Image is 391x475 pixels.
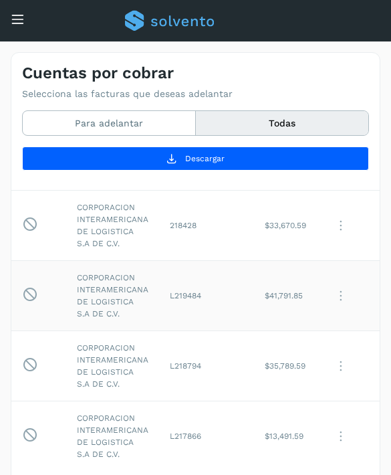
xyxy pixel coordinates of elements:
button: Descargar [22,147,369,171]
p: Selecciona las facturas que deseas adelantar [22,88,233,100]
button: Todas [196,111,368,136]
td: CORPORACION INTERAMERICANA DE LOGISTICA S.A DE C.V. [66,331,159,401]
td: CORPORACION INTERAMERICANA DE LOGISTICA S.A DE C.V. [66,261,159,331]
td: L218794 [159,331,254,401]
button: Para adelantar [23,111,196,136]
td: CORPORACION INTERAMERICANA DE LOGISTICA S.A DE C.V. [66,401,159,472]
td: L219484 [159,261,254,331]
span: Descargar [185,153,225,165]
td: 218428 [159,191,254,261]
td: CORPORACION INTERAMERICANA DE LOGISTICA S.A DE C.V. [66,191,159,261]
td: $41,791.85 [254,261,317,331]
h4: Cuentas por cobrar [22,64,174,83]
td: $13,491.59 [254,401,317,472]
td: $33,670.59 [254,191,317,261]
td: L217866 [159,401,254,472]
td: $35,789.59 [254,331,317,401]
